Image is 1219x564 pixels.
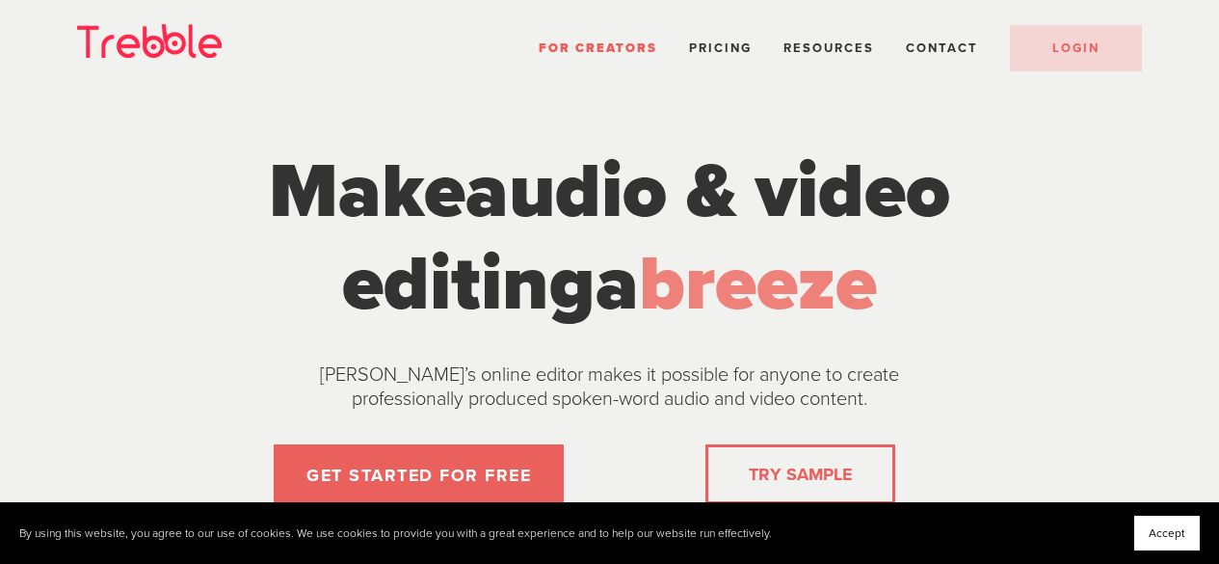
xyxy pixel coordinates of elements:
span: breeze [639,238,877,331]
img: Trebble [77,24,222,58]
a: GET STARTED FOR FREE [274,444,564,506]
h1: Make a [249,146,971,331]
span: Accept [1149,526,1185,540]
span: editing [342,238,596,331]
span: Resources [783,40,874,56]
a: LOGIN [1010,25,1142,71]
a: Pricing [689,40,752,56]
span: LOGIN [1052,40,1100,56]
p: [PERSON_NAME]’s online editor makes it possible for anyone to create professionally produced spok... [273,363,947,412]
p: By using this website, you agree to our use of cookies. We use cookies to provide you with a grea... [19,526,772,541]
span: audio & video [465,146,950,238]
a: TRY SAMPLE [741,455,860,494]
a: For Creators [539,40,657,56]
a: Contact [906,40,978,56]
button: Accept [1134,516,1200,551]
